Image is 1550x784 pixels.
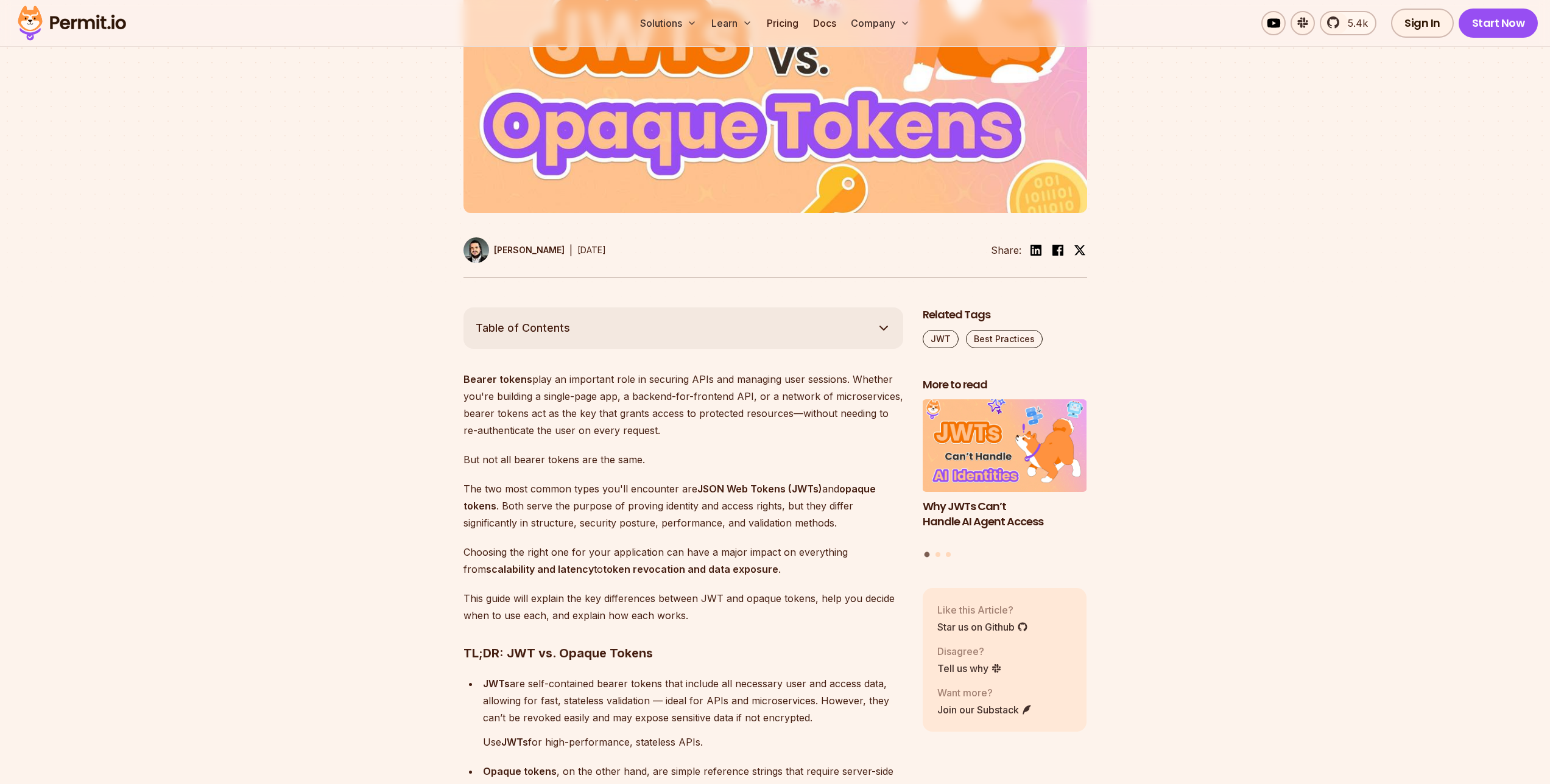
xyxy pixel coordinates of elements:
button: Go to slide 3 [946,552,951,557]
li: Share: [991,243,1021,257]
p: This guide will explain the key differences between JWT and opaque tokens, help you decide when t... [463,590,903,624]
button: Solutions [635,11,702,35]
span: Table of Contents [476,320,570,337]
div: Posts [923,399,1087,559]
p: [PERSON_NAME] [494,244,565,256]
a: Best Practices [966,330,1043,348]
p: are self-contained bearer tokens that include all necessary user and access data, allowing for fa... [483,675,903,726]
p: But not all bearer tokens are the same. [463,451,903,468]
a: Docs [808,11,841,35]
img: Why JWTs Can’t Handle AI Agent Access [923,399,1087,492]
a: Star us on Github [937,620,1028,634]
a: Join our Substack [937,702,1032,717]
p: The two most common types you'll encounter are and . Both serve the purpose of proving identity a... [463,480,903,531]
a: [PERSON_NAME] [463,237,565,263]
strong: Bearer tokens [463,373,532,385]
h2: More to read [923,377,1087,393]
button: Go to slide 1 [925,552,930,558]
h3: Why JWTs Can’t Handle AI Agent Access [923,499,1087,530]
p: Like this Article? [937,603,1028,617]
img: facebook [1051,243,1065,257]
img: linkedin [1029,243,1043,257]
a: Tell us why [937,661,1002,676]
button: Company [846,11,915,35]
strong: opaque tokens [463,483,876,512]
strong: TL;DR: JWT vs. Opaque Tokens [463,646,653,660]
strong: JWTs [483,677,510,690]
img: Permit logo [12,2,132,44]
a: Start Now [1459,9,1538,38]
strong: JWTs [501,736,528,748]
h2: Related Tags [923,307,1087,323]
li: 1 of 3 [923,399,1087,544]
p: Want more? [937,685,1032,700]
strong: scalability and latency [486,563,594,575]
strong: token revocation and data exposure [603,563,778,575]
div: | [569,243,572,257]
a: Pricing [762,11,803,35]
button: Learn [706,11,757,35]
img: twitter [1074,244,1086,256]
a: Sign In [1391,9,1454,38]
time: [DATE] [577,245,606,255]
p: play an important role in securing APIs and managing user sessions. Whether you're building a sin... [463,371,903,439]
span: 5.4k [1340,16,1368,30]
a: 5.4k [1320,11,1376,35]
p: Choosing the right one for your application can have a major impact on everything from to . [463,544,903,578]
p: Disagree? [937,644,1002,659]
strong: Opaque tokens [483,765,557,777]
img: Gabriel L. Manor [463,237,489,263]
a: Why JWTs Can’t Handle AI Agent AccessWhy JWTs Can’t Handle AI Agent Access [923,399,1087,544]
button: Table of Contents [463,307,903,349]
p: Use for high-performance, stateless APIs. [483,733,903,751]
button: Go to slide 2 [935,552,940,557]
strong: JSON Web Tokens (JWTs) [697,483,822,495]
a: JWT [923,330,959,348]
